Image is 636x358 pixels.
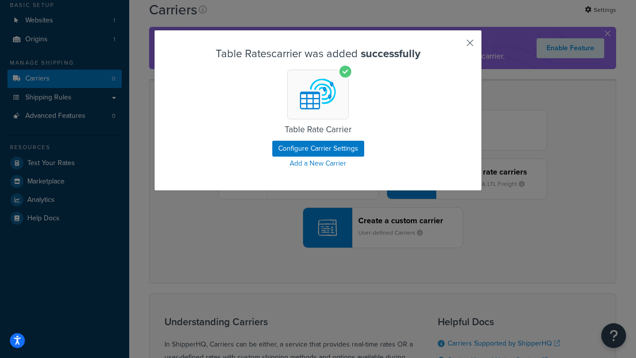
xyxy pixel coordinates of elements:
[361,45,420,62] strong: successfully
[179,157,457,171] a: Add a New Carrier
[272,141,364,157] button: Configure Carrier Settings
[179,48,457,60] h3: Table Rates carrier was added
[295,72,341,117] img: Table Rates
[185,125,451,135] h5: Table Rate Carrier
